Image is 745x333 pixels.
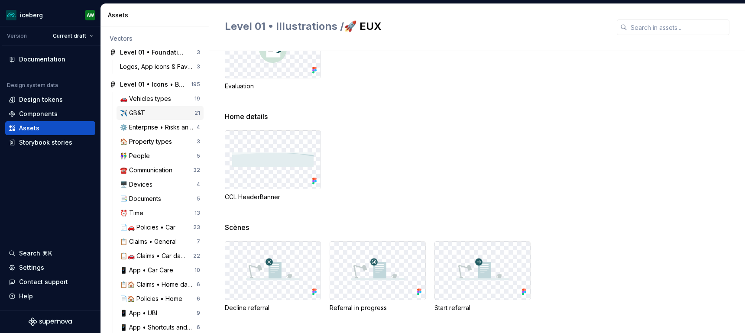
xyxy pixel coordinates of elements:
[117,60,204,74] a: Logos, App icons & Favicons3
[197,152,200,159] div: 5
[225,111,268,122] span: Home details
[19,263,44,272] div: Settings
[120,109,149,117] div: ✈️ GB&T
[197,310,200,317] div: 9
[117,306,204,320] a: 📱 App • UBI9
[117,178,204,191] a: 🖥️ Devices4
[194,267,200,274] div: 10
[191,81,200,88] div: 195
[225,304,321,312] div: Decline referral
[120,266,177,275] div: 📱 App • Car Care
[117,235,204,249] a: 📋 Claims • General7
[194,110,200,116] div: 21
[19,292,33,301] div: Help
[197,238,200,245] div: 7
[19,278,68,286] div: Contact support
[225,20,344,32] span: Level 01 • Illustrations /
[120,180,156,189] div: 🖥️ Devices
[193,224,200,231] div: 23
[120,123,197,132] div: ⚙️ Enterprise • Risks and LOBs
[6,10,16,20] img: 418c6d47-6da6-4103-8b13-b5999f8989a1.png
[53,32,86,39] span: Current draft
[120,294,186,303] div: 📄🏠 Policies • Home
[19,110,58,118] div: Components
[225,193,321,201] div: CCL HeaderBanner
[19,138,72,147] div: Storybook stories
[225,222,249,233] span: Scènes
[225,19,606,33] h2: 🚀 EUX
[5,289,95,303] button: Help
[106,45,204,59] a: Level 01 • Foundations3
[110,34,200,43] div: Vectors
[117,92,204,106] a: 🚗 Vehicles types19
[120,194,165,203] div: 📑 Documents
[5,246,95,260] button: Search ⌘K
[5,261,95,275] a: Settings
[117,106,204,120] a: ✈️ GB&T21
[117,163,204,177] a: ☎️ Communication32
[117,149,204,163] a: 👫 People5
[197,49,200,56] div: 3
[194,95,200,102] div: 19
[5,93,95,107] a: Design tokens
[120,209,147,217] div: ⏰ Time
[197,63,200,70] div: 3
[120,137,175,146] div: 🏠 Property types
[2,6,99,24] button: icebergAW
[120,237,180,246] div: 📋 Claims • General
[117,278,204,291] a: 📋🏠 Claims • Home damage types6
[120,280,197,289] div: 📋🏠 Claims • Home damage types
[20,11,43,19] div: iceberg
[197,181,200,188] div: 4
[193,167,200,174] div: 32
[117,135,204,149] a: 🏠 Property types3
[120,309,161,317] div: 📱 App • UBI
[117,206,204,220] a: ⏰ Time13
[5,107,95,121] a: Components
[117,120,204,134] a: ⚙️ Enterprise • Risks and LOBs4
[117,263,204,277] a: 📱 App • Car Care10
[197,124,200,131] div: 4
[5,275,95,289] button: Contact support
[197,281,200,288] div: 6
[120,94,175,103] div: 🚗 Vehicles types
[197,295,200,302] div: 6
[197,138,200,145] div: 3
[197,324,200,331] div: 6
[330,304,426,312] div: Referral in progress
[19,95,63,104] div: Design tokens
[194,210,200,217] div: 13
[29,317,72,326] svg: Supernova Logo
[225,82,321,91] div: Evaluation
[120,323,197,332] div: 📱 App • Shortcuts and menu
[120,223,179,232] div: 📄🚗 Policies • Car
[120,48,185,57] div: Level 01 • Foundations
[120,152,153,160] div: 👫 People
[197,195,200,202] div: 5
[5,121,95,135] a: Assets
[5,136,95,149] a: Storybook stories
[120,166,176,175] div: ☎️ Communication
[117,192,204,206] a: 📑 Documents5
[434,304,531,312] div: Start referral
[193,252,200,259] div: 22
[7,82,58,89] div: Design system data
[19,249,52,258] div: Search ⌘K
[49,30,97,42] button: Current draft
[117,249,204,263] a: 📋🚗 Claims • Car damage types22
[7,32,27,39] div: Version
[87,12,94,19] div: AW
[120,252,193,260] div: 📋🚗 Claims • Car damage types
[120,80,185,89] div: Level 01 • Icons • Branded
[117,292,204,306] a: 📄🏠 Policies • Home6
[108,11,205,19] div: Assets
[117,220,204,234] a: 📄🚗 Policies • Car23
[627,19,729,35] input: Search in assets...
[120,62,197,71] div: Logos, App icons & Favicons
[5,52,95,66] a: Documentation
[106,78,204,91] a: Level 01 • Icons • Branded195
[19,124,39,133] div: Assets
[19,55,65,64] div: Documentation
